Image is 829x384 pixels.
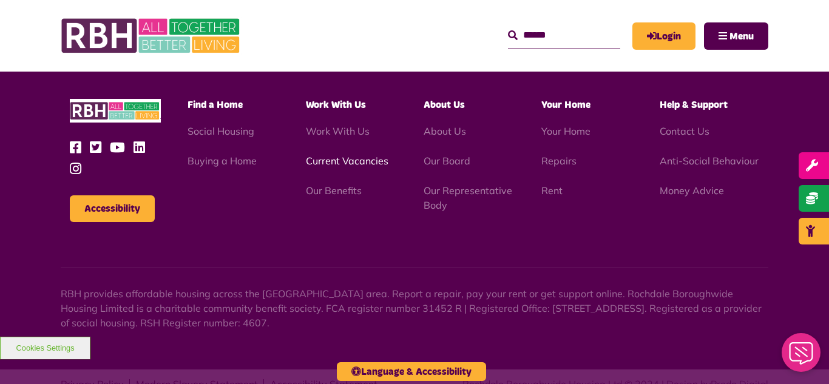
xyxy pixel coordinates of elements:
input: Search [508,22,620,49]
a: Social Housing - open in a new tab [188,125,254,137]
button: Language & Accessibility [337,362,486,381]
img: RBH [70,99,161,123]
a: About Us [424,125,466,137]
p: RBH provides affordable housing across the [GEOGRAPHIC_DATA] area. Report a repair, pay your rent... [61,286,768,330]
a: Our Board [424,155,470,167]
img: RBH [61,12,243,59]
a: Contact Us [660,125,709,137]
span: Help & Support [660,100,728,110]
a: Anti-Social Behaviour [660,155,759,167]
a: Work With Us [306,125,370,137]
span: Your Home [541,100,590,110]
a: Money Advice [660,184,724,197]
span: Work With Us [306,100,366,110]
a: Repairs [541,155,577,167]
a: Our Representative Body [424,184,512,211]
button: Navigation [704,22,768,50]
a: Our Benefits [306,184,362,197]
a: Current Vacancies [306,155,388,167]
a: Rent [541,184,563,197]
a: Your Home [541,125,590,137]
a: MyRBH [632,22,695,50]
button: Accessibility [70,195,155,222]
iframe: Netcall Web Assistant for live chat [774,329,829,384]
a: Buying a Home [188,155,257,167]
span: Find a Home [188,100,243,110]
span: Menu [729,32,754,41]
span: About Us [424,100,465,110]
